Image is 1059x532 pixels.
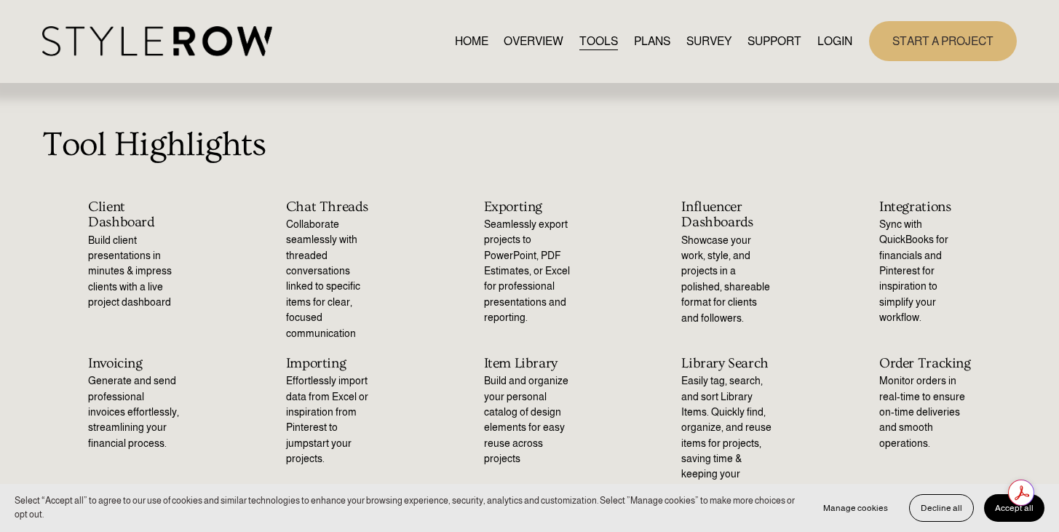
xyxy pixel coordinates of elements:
[634,31,670,51] a: PLANS
[817,31,852,51] a: LOGIN
[879,217,971,326] p: Sync with QuickBooks for financials and Pinterest for inspiration to simplify your workflow.
[484,373,576,467] p: Build and organize your personal catalog of design elements for easy reuse across projects
[984,494,1044,522] button: Accept all
[747,33,801,50] span: SUPPORT
[88,373,180,451] p: Generate and send professional invoices effortlessly, streamlining your financial process.
[484,356,576,372] h2: Item Library
[504,31,563,51] a: OVERVIEW
[909,494,974,522] button: Decline all
[42,26,271,56] img: StyleRow
[681,233,773,326] p: Showcase your work, style, and projects in a polished, shareable format for clients and followers.
[88,233,180,311] p: Build client presentations in minutes & impress clients with a live project dashboard
[879,356,971,372] h2: Order Tracking
[681,373,773,498] p: Easily tag, search, and sort Library Items. Quickly find, organize, and reuse items for projects,...
[812,494,899,522] button: Manage cookies
[286,199,378,215] h2: Chat Threads
[88,356,180,372] h2: Invoicing
[995,503,1034,513] span: Accept all
[88,199,180,231] h2: Client Dashboard
[681,199,773,231] h2: Influencer Dashboards
[686,31,731,51] a: SURVEY
[42,119,1017,170] p: Tool Highlights
[579,31,618,51] a: TOOLS
[681,356,773,372] h2: Library Search
[879,199,971,215] h2: Integrations
[484,199,576,215] h2: Exporting
[484,217,576,326] p: Seamlessly export projects to PowerPoint, PDF Estimates, or Excel for professional presentations ...
[921,503,962,513] span: Decline all
[455,31,488,51] a: HOME
[879,373,971,451] p: Monitor orders in real-time to ensure on-time deliveries and smooth operations.
[286,217,378,341] p: Collaborate seamlessly with threaded conversations linked to specific items for clear, focused co...
[286,356,378,372] h2: Importing
[823,503,888,513] span: Manage cookies
[286,373,378,467] p: Effortlessly import data from Excel or inspiration from Pinterest to jumpstart your projects.
[747,31,801,51] a: folder dropdown
[15,494,798,522] p: Select “Accept all” to agree to our use of cookies and similar technologies to enhance your brows...
[869,21,1017,61] a: START A PROJECT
